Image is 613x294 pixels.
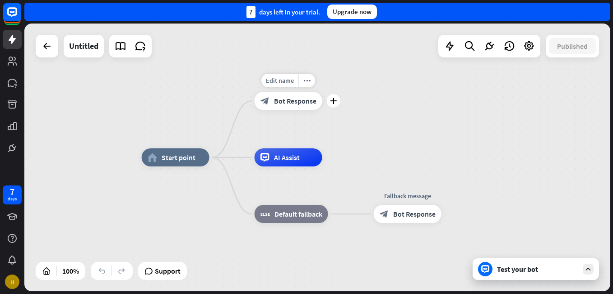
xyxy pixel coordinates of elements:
button: Published [549,38,596,54]
button: Open LiveChat chat widget [7,4,34,31]
span: Bot Response [274,96,316,105]
span: AI Assist [274,153,300,162]
i: block_fallback [260,209,270,218]
div: days [8,196,17,202]
div: Untitled [69,35,98,57]
i: plus [330,98,337,104]
span: Edit name [266,76,294,85]
i: block_bot_response [260,96,269,105]
div: Fallback message [367,191,448,200]
span: Support [155,264,181,278]
i: home_2 [148,153,157,162]
div: 7 [246,6,255,18]
div: Upgrade now [327,5,377,19]
a: 7 days [3,185,22,204]
div: days left in your trial. [246,6,320,18]
i: block_bot_response [380,209,389,218]
i: more_horiz [303,77,311,84]
div: 7 [10,188,14,196]
span: Bot Response [393,209,436,218]
span: Start point [162,153,195,162]
div: H [5,275,19,289]
div: 100% [60,264,82,278]
div: Test your bot [497,265,578,274]
span: Default fallback [274,209,322,218]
